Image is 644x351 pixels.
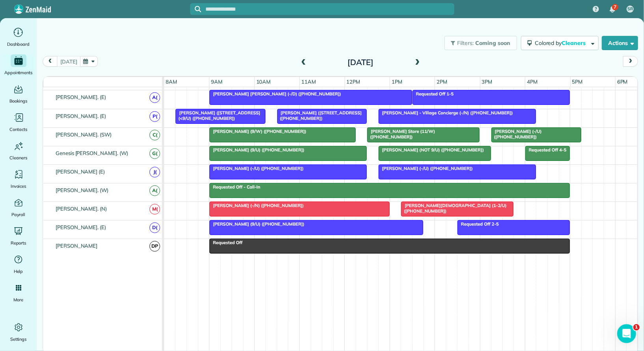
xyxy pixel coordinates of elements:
[175,110,260,121] span: [PERSON_NAME] ([STREET_ADDRESS] (<9/U) ([PHONE_NUMBER])
[3,140,34,162] a: Cleaners
[149,148,160,159] span: G(
[491,129,542,140] span: [PERSON_NAME] (-/U) ([PHONE_NUMBER])
[562,39,587,47] span: Cleaners
[617,324,636,343] iframe: Intercom live chat
[149,130,160,140] span: C(
[633,324,640,330] span: 1
[457,39,474,47] span: Filters:
[277,110,362,121] span: [PERSON_NAME] ([STREET_ADDRESS] ([PHONE_NUMBER])
[209,78,224,85] span: 9am
[525,78,539,85] span: 4pm
[9,125,27,133] span: Contacts
[367,129,435,140] span: [PERSON_NAME] Store (11/W) ([PHONE_NUMBER])
[190,6,201,12] button: Focus search
[390,78,404,85] span: 1pm
[311,58,410,67] h2: [DATE]
[54,187,110,193] span: [PERSON_NAME]. (W)
[623,56,638,67] button: next
[345,78,362,85] span: 12pm
[457,221,499,227] span: Requested Off 2-5
[209,91,342,97] span: [PERSON_NAME] [PERSON_NAME] (-/D) ([PHONE_NUMBER])
[54,168,106,175] span: [PERSON_NAME] (E)
[475,39,511,47] span: Coming soon
[13,296,23,304] span: More
[3,54,34,77] a: Appointments
[11,239,26,247] span: Reports
[300,78,317,85] span: 11am
[602,36,638,50] button: Actions
[149,204,160,215] span: M(
[3,196,34,218] a: Payroll
[14,267,23,275] span: Help
[54,243,99,249] span: [PERSON_NAME]
[378,147,484,153] span: [PERSON_NAME] (NOT 9/U) ([PHONE_NUMBER])
[412,91,454,97] span: Requested Off 1-5
[7,40,30,48] span: Dashboard
[3,111,34,133] a: Contacts
[616,78,629,85] span: 6pm
[54,131,113,138] span: [PERSON_NAME]. (SW)
[604,1,621,18] div: 7 unread notifications
[54,150,130,156] span: Genesis [PERSON_NAME]. (W)
[525,147,567,153] span: Requested Off 4-5
[9,97,28,105] span: Bookings
[209,184,261,190] span: Requested Off - Call-In
[209,203,304,208] span: [PERSON_NAME] (-/N) ([PHONE_NUMBER])
[378,166,473,171] span: [PERSON_NAME] (-/U) ([PHONE_NUMBER])
[54,224,108,230] span: [PERSON_NAME]. (E)
[209,147,305,153] span: [PERSON_NAME] (9/U) ([PHONE_NUMBER])
[3,225,34,247] a: Reports
[149,167,160,177] span: J(
[149,241,160,252] span: DP
[43,56,58,67] button: prev
[3,26,34,48] a: Dashboard
[3,168,34,190] a: Invoices
[480,78,494,85] span: 3pm
[571,78,584,85] span: 5pm
[209,240,243,245] span: Requested Off
[521,36,599,50] button: Colored byCleaners
[11,182,26,190] span: Invoices
[401,203,507,214] span: [PERSON_NAME][DEMOGRAPHIC_DATA] (1-2/U) ([PHONE_NUMBER])
[209,129,307,134] span: [PERSON_NAME] (9/W) ([PHONE_NUMBER])
[195,6,201,12] svg: Focus search
[10,335,27,343] span: Settings
[4,69,33,77] span: Appointments
[149,222,160,233] span: D(
[535,39,588,47] span: Colored by
[54,205,108,212] span: [PERSON_NAME]. (N)
[149,185,160,196] span: A(
[54,94,108,100] span: [PERSON_NAME]. (E)
[54,113,108,119] span: [PERSON_NAME]. (E)
[627,6,633,12] span: SR
[164,78,179,85] span: 8am
[149,92,160,103] span: A(
[11,211,26,218] span: Payroll
[3,321,34,343] a: Settings
[57,56,80,67] button: [DATE]
[3,253,34,275] a: Help
[3,83,34,105] a: Bookings
[209,166,304,171] span: [PERSON_NAME] (-/U) ([PHONE_NUMBER])
[9,154,27,162] span: Cleaners
[255,78,273,85] span: 10am
[209,221,305,227] span: [PERSON_NAME] (9/U) ([PHONE_NUMBER])
[435,78,449,85] span: 2pm
[378,110,513,116] span: [PERSON_NAME] - Village Concierge (-/N) ([PHONE_NUMBER])
[614,4,616,10] span: 7
[149,111,160,122] span: P(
